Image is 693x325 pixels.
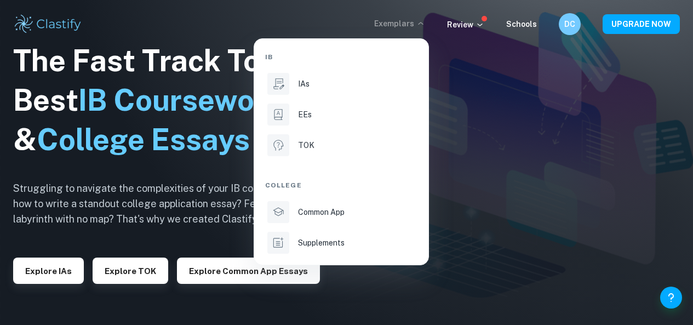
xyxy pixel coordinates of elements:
[298,78,310,90] p: IAs
[265,132,417,158] a: TOK
[298,206,345,218] p: Common App
[298,109,312,121] p: EEs
[265,52,273,62] span: IB
[265,199,417,225] a: Common App
[265,230,417,256] a: Supplements
[265,180,302,190] span: College
[298,237,345,249] p: Supplements
[265,71,417,97] a: IAs
[298,139,314,151] p: TOK
[265,101,417,128] a: EEs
